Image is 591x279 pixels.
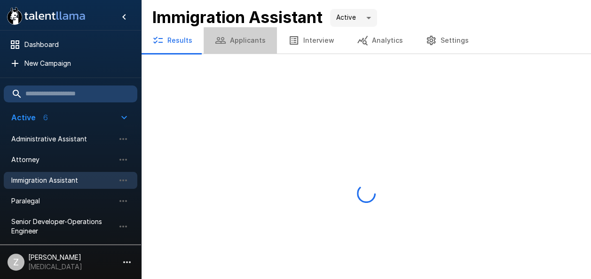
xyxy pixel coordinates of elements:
[277,27,346,54] button: Interview
[346,27,414,54] button: Analytics
[141,27,204,54] button: Results
[330,9,377,27] div: Active
[414,27,480,54] button: Settings
[152,8,323,27] b: Immigration Assistant
[204,27,277,54] button: Applicants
